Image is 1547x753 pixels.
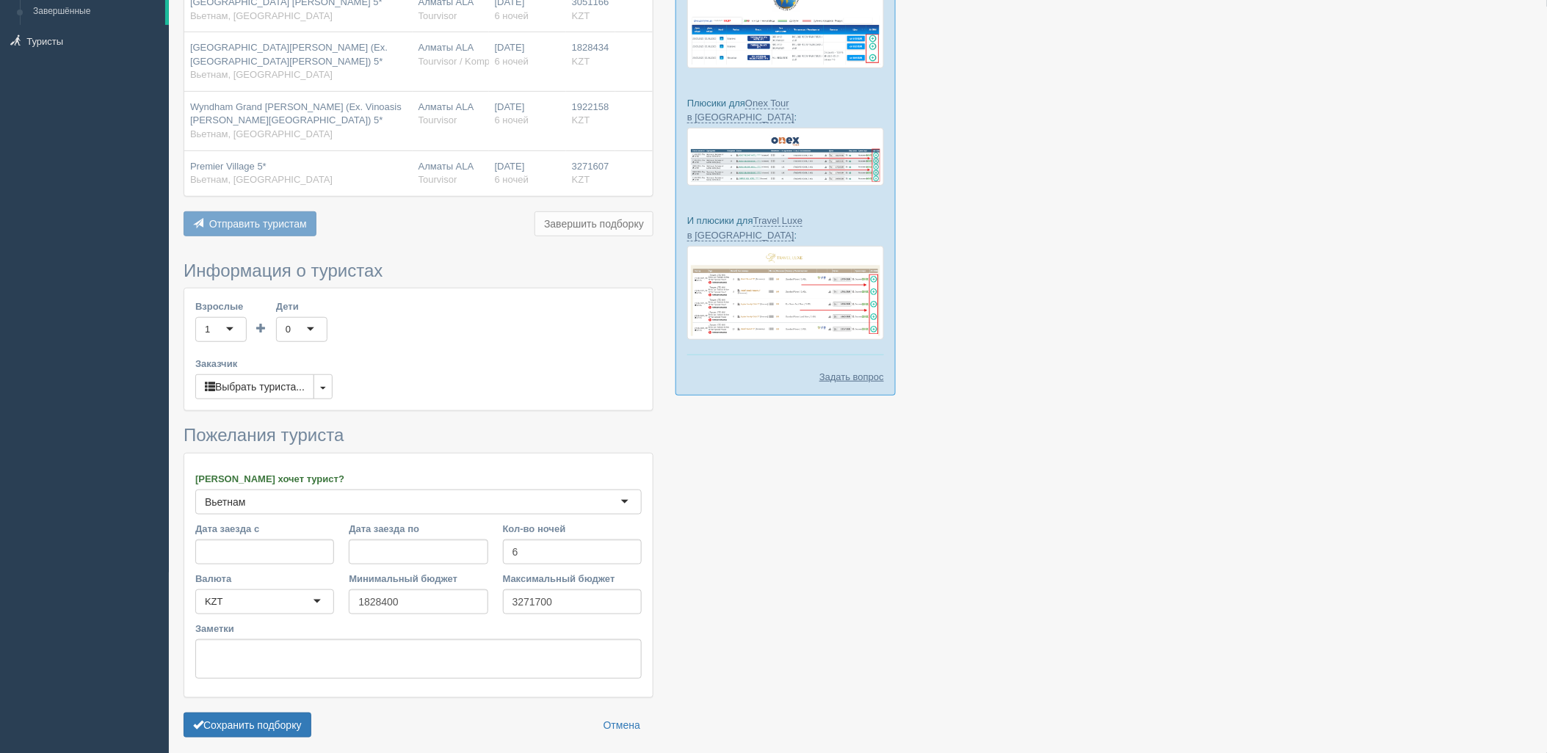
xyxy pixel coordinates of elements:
[349,522,488,536] label: Дата заезда по
[495,114,529,125] span: 6 ночей
[195,522,334,536] label: Дата заезда с
[205,322,210,337] div: 1
[184,425,344,445] span: Пожелания туриста
[195,472,642,486] label: [PERSON_NAME] хочет турист?
[819,370,884,384] a: Задать вопрос
[205,495,246,509] div: Вьетнам
[209,218,307,230] span: Отправить туристам
[195,374,314,399] button: Выбрать туриста...
[687,128,884,186] img: onex-tour-proposal-crm-for-travel-agency.png
[286,322,291,337] div: 0
[276,299,327,313] label: Дети
[503,522,642,536] label: Кол-во ночей
[572,101,609,112] span: 1922158
[419,160,483,187] div: Алматы ALA
[495,160,560,187] div: [DATE]
[184,713,311,738] button: Сохранить подборку
[349,572,488,586] label: Минимальный бюджет
[184,211,316,236] button: Отправить туристам
[190,161,267,172] span: Premier Village 5*
[495,56,529,67] span: 6 ночей
[495,174,529,185] span: 6 ночей
[495,101,560,128] div: [DATE]
[495,41,560,68] div: [DATE]
[535,211,653,236] button: Завершить подборку
[503,572,642,586] label: Максимальный бюджет
[190,101,402,126] span: Wyndham Grand [PERSON_NAME] (Ex. Vinoasis [PERSON_NAME][GEOGRAPHIC_DATA]) 5*
[190,174,333,185] span: Вьетнам, [GEOGRAPHIC_DATA]
[594,713,650,738] a: Отмена
[503,539,642,564] input: 7-10 или 7,10,14
[572,161,609,172] span: 3271607
[495,10,529,21] span: 6 ночей
[687,214,884,241] p: И плюсики для :
[190,69,333,80] span: Вьетнам, [GEOGRAPHIC_DATA]
[419,41,483,68] div: Алматы ALA
[687,215,803,241] a: Travel Luxe в [GEOGRAPHIC_DATA]
[195,299,247,313] label: Взрослые
[184,261,653,280] h3: Информация о туристах
[572,174,590,185] span: KZT
[195,572,334,586] label: Валюта
[419,174,457,185] span: Tourvisor
[419,101,483,128] div: Алматы ALA
[419,56,521,67] span: Tourvisor / Kompas (KZ)
[190,42,388,67] span: [GEOGRAPHIC_DATA][PERSON_NAME] (Ex. [GEOGRAPHIC_DATA][PERSON_NAME]) 5*
[205,594,223,609] div: KZT
[572,42,609,53] span: 1828434
[572,56,590,67] span: KZT
[195,622,642,636] label: Заметки
[419,114,457,125] span: Tourvisor
[572,114,590,125] span: KZT
[190,10,333,21] span: Вьетнам, [GEOGRAPHIC_DATA]
[687,246,884,341] img: travel-luxe-%D0%BF%D0%BE%D0%B4%D0%B1%D0%BE%D1%80%D0%BA%D0%B0-%D1%81%D1%80%D0%BC-%D0%B4%D0%BB%D1%8...
[687,96,884,124] p: Плюсики для :
[195,357,642,371] label: Заказчик
[572,10,590,21] span: KZT
[190,128,333,139] span: Вьетнам, [GEOGRAPHIC_DATA]
[419,10,457,21] span: Tourvisor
